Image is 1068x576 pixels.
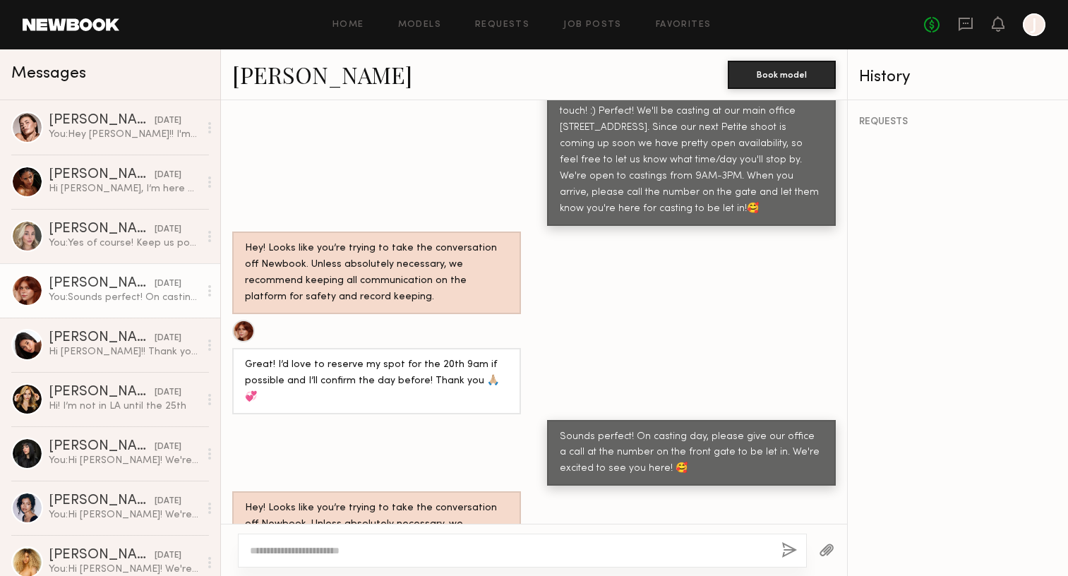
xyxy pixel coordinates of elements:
[332,20,364,30] a: Home
[155,332,181,345] div: [DATE]
[49,440,155,454] div: [PERSON_NAME]
[859,69,1057,85] div: History
[232,59,412,90] a: [PERSON_NAME]
[563,20,622,30] a: Job Posts
[49,222,155,236] div: [PERSON_NAME]
[49,182,199,196] div: Hi [PERSON_NAME], I’m here but no one is at the front desk :)
[49,400,199,413] div: Hi! I’m not in LA until the 25th
[155,277,181,291] div: [DATE]
[155,223,181,236] div: [DATE]
[859,117,1057,127] div: REQUESTS
[245,500,508,565] div: Hey! Looks like you’re trying to take the conversation off Newbook. Unless absolutely necessary, ...
[49,277,155,291] div: [PERSON_NAME]
[155,495,181,508] div: [DATE]
[1023,13,1045,36] a: J
[49,291,199,304] div: You: Sounds perfect! On casting day, please give our office a call at the number on the front gat...
[728,68,836,80] a: Book model
[49,494,155,508] div: [PERSON_NAME]
[11,66,86,82] span: Messages
[245,241,508,306] div: Hey! Looks like you’re trying to take the conversation off Newbook. Unless absolutely necessary, ...
[155,114,181,128] div: [DATE]
[560,88,823,217] div: Good morning [PERSON_NAME], so happy to be in touch! :) Perfect! We'll be casting at our main off...
[155,386,181,400] div: [DATE]
[728,61,836,89] button: Book model
[49,563,199,576] div: You: Hi [PERSON_NAME]! We're reaching out from the [PERSON_NAME] Jeans wholesale department ([URL...
[475,20,529,30] a: Requests
[49,236,199,250] div: You: Yes of course! Keep us posted🤗
[155,549,181,563] div: [DATE]
[155,440,181,454] div: [DATE]
[560,429,823,478] div: Sounds perfect! On casting day, please give our office a call at the number on the front gate to ...
[398,20,441,30] a: Models
[656,20,712,30] a: Favorites
[49,331,155,345] div: [PERSON_NAME]
[245,357,508,406] div: Great! I’d love to reserve my spot for the 20th 9am if possible and I’ll confirm the day before! ...
[49,508,199,522] div: You: Hi [PERSON_NAME]! We're reaching out from the [PERSON_NAME] Jeans wholesale department ([URL...
[49,114,155,128] div: [PERSON_NAME]
[49,454,199,467] div: You: Hi [PERSON_NAME]! We're reaching out from the [PERSON_NAME] Jeans wholesale department ([URL...
[49,345,199,359] div: Hi [PERSON_NAME]!! Thank you so much for thinking of me!! I’m currently only able to fly out for ...
[49,548,155,563] div: [PERSON_NAME]
[155,169,181,182] div: [DATE]
[49,128,199,141] div: You: Hey [PERSON_NAME]!! I'm helping them organize the Spring'26 Lookbook shoot before I leave of...
[49,385,155,400] div: [PERSON_NAME]
[49,168,155,182] div: [PERSON_NAME]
